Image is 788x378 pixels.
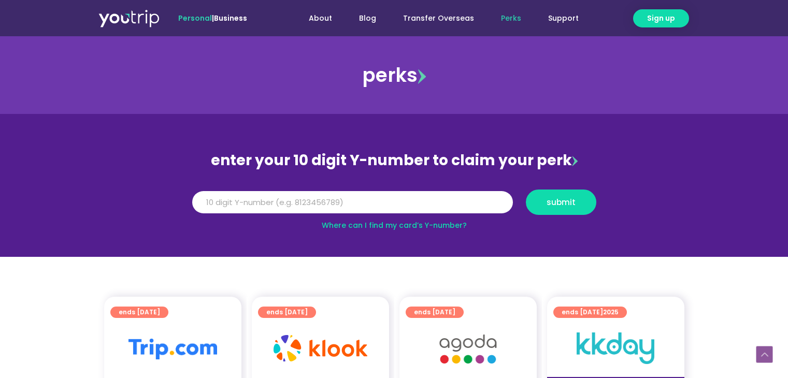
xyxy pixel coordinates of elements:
a: About [295,9,346,28]
input: 10 digit Y-number (e.g. 8123456789) [192,191,513,214]
a: Sign up [633,9,689,27]
a: ends [DATE] [258,307,316,318]
span: ends [DATE] [562,307,619,318]
a: Perks [488,9,535,28]
span: Sign up [647,13,675,24]
a: Transfer Overseas [390,9,488,28]
a: Business [214,13,247,23]
span: ends [DATE] [119,307,160,318]
a: Support [535,9,592,28]
a: ends [DATE]2025 [553,307,627,318]
form: Y Number [192,190,596,223]
span: 2025 [603,308,619,316]
nav: Menu [275,9,592,28]
a: ends [DATE] [406,307,464,318]
button: submit [526,190,596,215]
span: Personal [178,13,212,23]
span: submit [547,198,576,206]
a: ends [DATE] [110,307,168,318]
div: enter your 10 digit Y-number to claim your perk [187,147,601,174]
span: ends [DATE] [266,307,308,318]
span: | [178,13,247,23]
a: Where can I find my card’s Y-number? [322,220,467,230]
span: ends [DATE] [414,307,455,318]
a: Blog [346,9,390,28]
